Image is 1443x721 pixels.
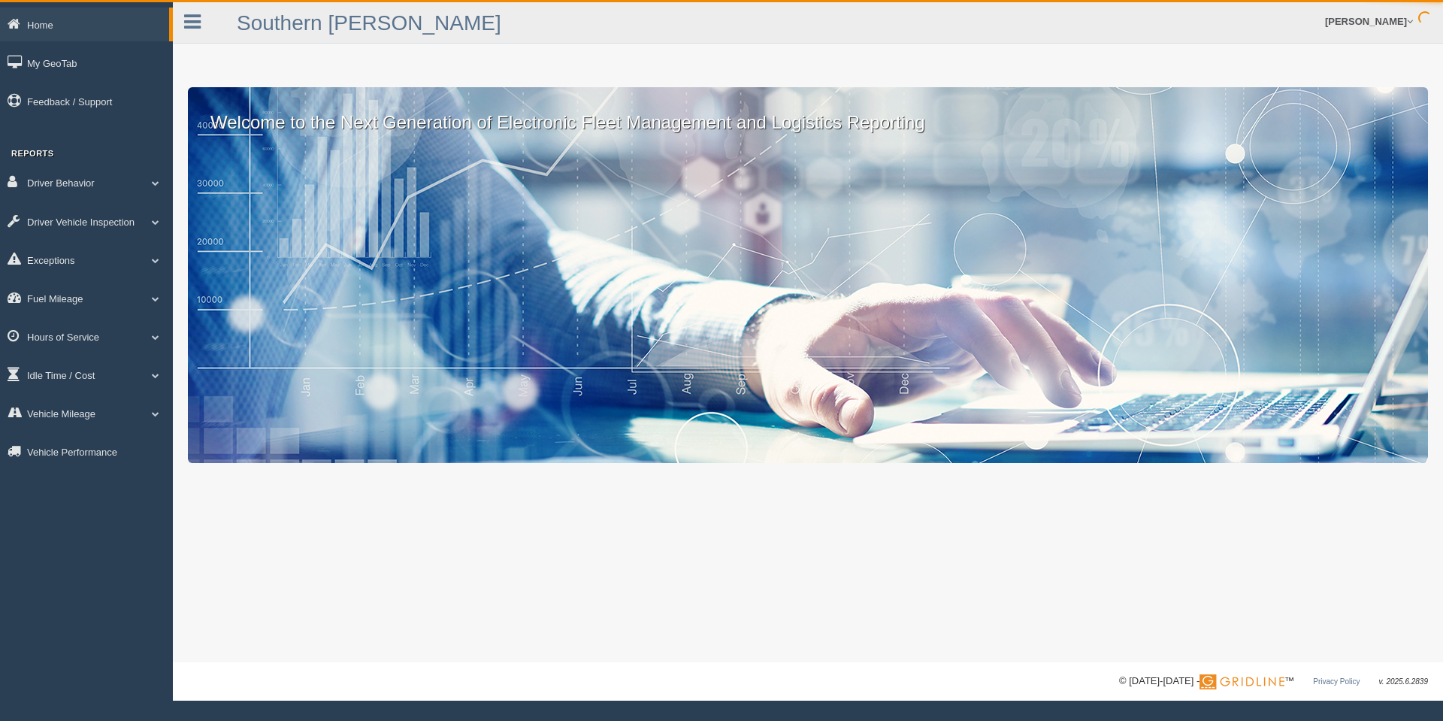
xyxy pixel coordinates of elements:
img: Gridline [1199,674,1284,689]
div: © [DATE]-[DATE] - ™ [1119,674,1428,689]
p: Welcome to the Next Generation of Electronic Fleet Management and Logistics Reporting [188,87,1428,135]
span: v. 2025.6.2839 [1379,677,1428,686]
a: Privacy Policy [1313,677,1360,686]
a: Southern [PERSON_NAME] [237,11,501,35]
